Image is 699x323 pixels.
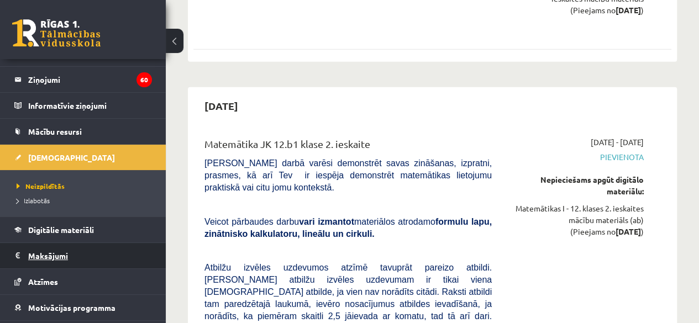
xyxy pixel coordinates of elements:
legend: Informatīvie ziņojumi [28,93,152,118]
a: [DEMOGRAPHIC_DATA] [14,145,152,170]
a: Ziņojumi60 [14,67,152,92]
div: Matemātika JK 12.b1 klase 2. ieskaite [204,136,492,157]
h2: [DATE] [193,93,249,119]
legend: Maksājumi [28,243,152,268]
span: Pievienota [508,151,644,163]
span: Mācību resursi [28,126,82,136]
span: Izlabotās [17,196,50,205]
strong: [DATE] [616,226,641,236]
span: Atzīmes [28,277,58,287]
a: Neizpildītās [17,181,155,191]
span: [DATE] - [DATE] [591,136,644,148]
i: 60 [136,72,152,87]
a: Digitālie materiāli [14,217,152,242]
span: Neizpildītās [17,182,65,190]
a: Mācību resursi [14,119,152,144]
span: [DEMOGRAPHIC_DATA] [28,152,115,162]
span: Digitālie materiāli [28,225,94,235]
a: Atzīmes [14,269,152,294]
a: Informatīvie ziņojumi [14,93,152,118]
legend: Ziņojumi [28,67,152,92]
span: Veicot pārbaudes darbu materiālos atrodamo [204,217,492,239]
span: [PERSON_NAME] darbā varēsi demonstrēt savas zināšanas, izpratni, prasmes, kā arī Tev ir iespēja d... [204,158,492,192]
a: Motivācijas programma [14,295,152,320]
div: Nepieciešams apgūt digitālo materiālu: [508,174,644,197]
b: formulu lapu, zinātnisko kalkulatoru, lineālu un cirkuli. [204,217,492,239]
strong: [DATE] [616,5,641,15]
b: vari izmantot [299,217,354,226]
div: Matemātikas I - 12. klases 2. ieskaites mācību materiāls (ab) (Pieejams no ) [508,203,644,237]
a: Rīgas 1. Tālmācības vidusskola [12,19,101,47]
a: Izlabotās [17,195,155,205]
span: Motivācijas programma [28,303,115,313]
a: Maksājumi [14,243,152,268]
